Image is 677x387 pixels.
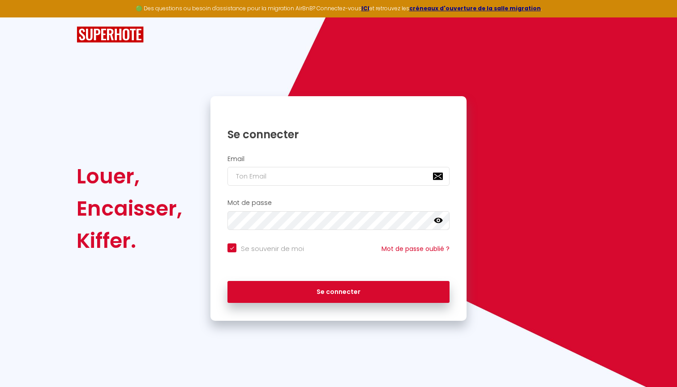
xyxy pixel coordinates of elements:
[77,192,182,225] div: Encaisser,
[227,167,450,186] input: Ton Email
[227,128,450,141] h1: Se connecter
[77,225,182,257] div: Kiffer.
[227,281,450,303] button: Se connecter
[361,4,369,12] a: ICI
[227,199,450,207] h2: Mot de passe
[77,160,182,192] div: Louer,
[77,26,144,43] img: SuperHote logo
[409,4,541,12] a: créneaux d'ouverture de la salle migration
[381,244,450,253] a: Mot de passe oublié ?
[227,155,450,163] h2: Email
